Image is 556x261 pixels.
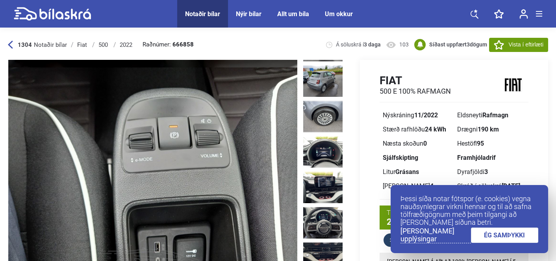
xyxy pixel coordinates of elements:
[236,10,261,18] a: Nýir bílar
[423,140,427,147] b: 0
[387,209,447,218] span: Tilboðsverð
[303,101,343,132] img: 1692193289_7360727635651198384_45819194085543233.jpg
[277,10,309,18] a: Allt um bíla
[18,41,32,48] b: 1304
[489,38,548,52] button: Vista í eftirlæti
[395,168,419,176] b: Grásans
[303,136,343,168] img: 1692193301_5883365776432064316_45819205726966703.jpg
[457,169,525,175] div: Dyrafjöldi
[383,169,451,175] div: Litur
[383,183,451,189] div: [PERSON_NAME]
[467,41,470,48] span: 3
[303,65,343,97] img: 1692193293_2264351478703080196_45819197617385883.jpg
[185,10,220,18] a: Notaðir bílar
[380,74,451,87] h1: Fiat
[364,41,381,48] b: 3 daga
[477,140,484,147] b: 95
[498,74,528,96] img: logo Fiat 500 E 100% RAFMAGN
[380,87,451,96] h2: 500 E 100% RAFMAGN
[34,41,67,48] span: Notaðir bílar
[172,42,194,48] b: 666858
[400,195,538,226] p: Þessi síða notar fótspor (e. cookies) vegna nauðsynlegrar virkni hennar og til að safna tölfræðig...
[384,235,433,244] div: 21.166 kr. / mán
[143,42,194,48] span: Raðnúmer:
[425,126,446,133] b: 24 kWh
[414,111,438,119] b: 11/2022
[400,227,471,243] a: [PERSON_NAME] upplýsingar
[502,182,520,190] b: [DATE]
[387,218,447,226] span: 2.490.000 kr.
[519,9,528,19] img: user-login.svg
[383,154,418,161] b: Sjálfskipting
[457,112,525,118] div: Eldsneyti
[383,112,451,118] div: Nýskráning
[430,182,434,190] b: 4
[303,207,343,239] img: 1692193300_4645294128405445231_45819205128287066.jpg
[457,154,496,161] b: Framhjóladrif
[471,228,539,243] a: ÉG SAMÞYKKI
[336,41,381,48] span: Á söluskrá í
[383,126,451,133] div: Stærð rafhlöðu
[509,41,543,49] span: Vista í eftirlæti
[457,183,525,189] div: Skráð í söluskrá
[325,10,353,18] a: Um okkur
[303,172,343,203] img: 1692193301_4573823337553077128_45819206309957639.jpg
[457,126,525,133] div: Drægni
[98,42,109,48] div: 500
[482,111,508,119] b: Rafmagn
[399,41,409,48] span: 103
[429,41,487,48] b: Síðast uppfært dögum
[77,42,88,48] div: Fiat
[478,126,499,133] b: 190 km
[383,141,451,147] div: Næsta skoðun
[484,168,488,176] b: 3
[457,141,525,147] div: Hestöfl
[120,42,132,48] div: 2022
